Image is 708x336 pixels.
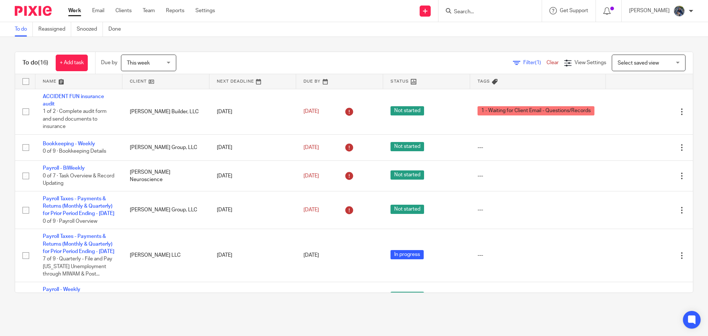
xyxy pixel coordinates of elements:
td: [DATE] [209,229,296,282]
span: Not started [391,170,424,180]
img: Pixie [15,6,52,16]
span: [DATE] [303,109,319,114]
a: Settings [195,7,215,14]
span: Not started [391,106,424,115]
span: 7 of 9 · Quarterly - File and Pay [US_STATE] Unemployment through MIWAM & Post... [43,256,112,277]
div: --- [478,206,598,214]
input: Search [453,9,520,15]
span: 1 - Waiting for Client Email - Questions/Records [478,106,594,115]
span: 1 of 2 · Complete audit form and send documents to insurance [43,109,107,129]
a: ACCIDENT FUN insurance audit [43,94,104,107]
td: [DATE] [209,282,296,312]
span: View Settings [575,60,606,65]
h1: To do [22,59,48,67]
div: --- [478,172,598,180]
td: [DATE] [209,161,296,191]
a: Payroll Taxes - Payments & Returns (Monthly & Quarterly) for Prior Period Ending - [DATE] [43,196,114,217]
a: Work [68,7,81,14]
a: Payroll - Weekly [43,287,80,292]
span: Get Support [560,8,588,13]
span: (1) [535,60,541,65]
span: Tags [478,79,490,83]
a: Clear [546,60,559,65]
span: [DATE] [303,145,319,150]
a: Team [143,7,155,14]
p: [PERSON_NAME] [629,7,670,14]
td: [PERSON_NAME] Neuroscience [122,161,209,191]
a: Reports [166,7,184,14]
td: [PERSON_NAME] Group, LLC [122,191,209,229]
a: Bookkeeping - Weekly [43,141,95,146]
a: Email [92,7,104,14]
a: + Add task [56,55,88,71]
span: Filter [523,60,546,65]
a: Payroll - BiWeekly [43,166,85,171]
div: --- [478,144,598,151]
span: [DATE] [303,173,319,179]
span: Select saved view [618,60,659,66]
span: [DATE] [303,253,319,258]
a: Snoozed [77,22,103,37]
span: 0 of 9 · Bookkeeping Details [43,149,106,154]
span: 0 of 7 · Task Overview & Record Updating [43,173,114,186]
span: 0 of 9 · Payroll Overview [43,219,97,224]
a: Done [108,22,126,37]
span: This week [127,60,150,66]
span: Not started [391,205,424,214]
a: To do [15,22,33,37]
span: In progress [391,250,424,259]
a: Payroll Taxes - Payments & Returns (Monthly & Quarterly) for Prior Period Ending - [DATE] [43,234,114,254]
td: [DATE] [209,134,296,160]
span: [DATE] [303,207,319,212]
td: [DATE] [209,191,296,229]
td: Outscape, LLC [122,282,209,312]
td: [PERSON_NAME] Builder, LLC [122,89,209,134]
span: (16) [38,60,48,66]
span: Not started [391,292,424,301]
td: [PERSON_NAME] LLC [122,229,209,282]
td: [DATE] [209,89,296,134]
div: --- [478,252,598,259]
a: Clients [115,7,132,14]
td: [PERSON_NAME] Group, LLC [122,134,209,160]
a: Reassigned [38,22,71,37]
p: Due by [101,59,117,66]
img: 20210918_184149%20(2).jpg [673,5,685,17]
span: Not started [391,142,424,151]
